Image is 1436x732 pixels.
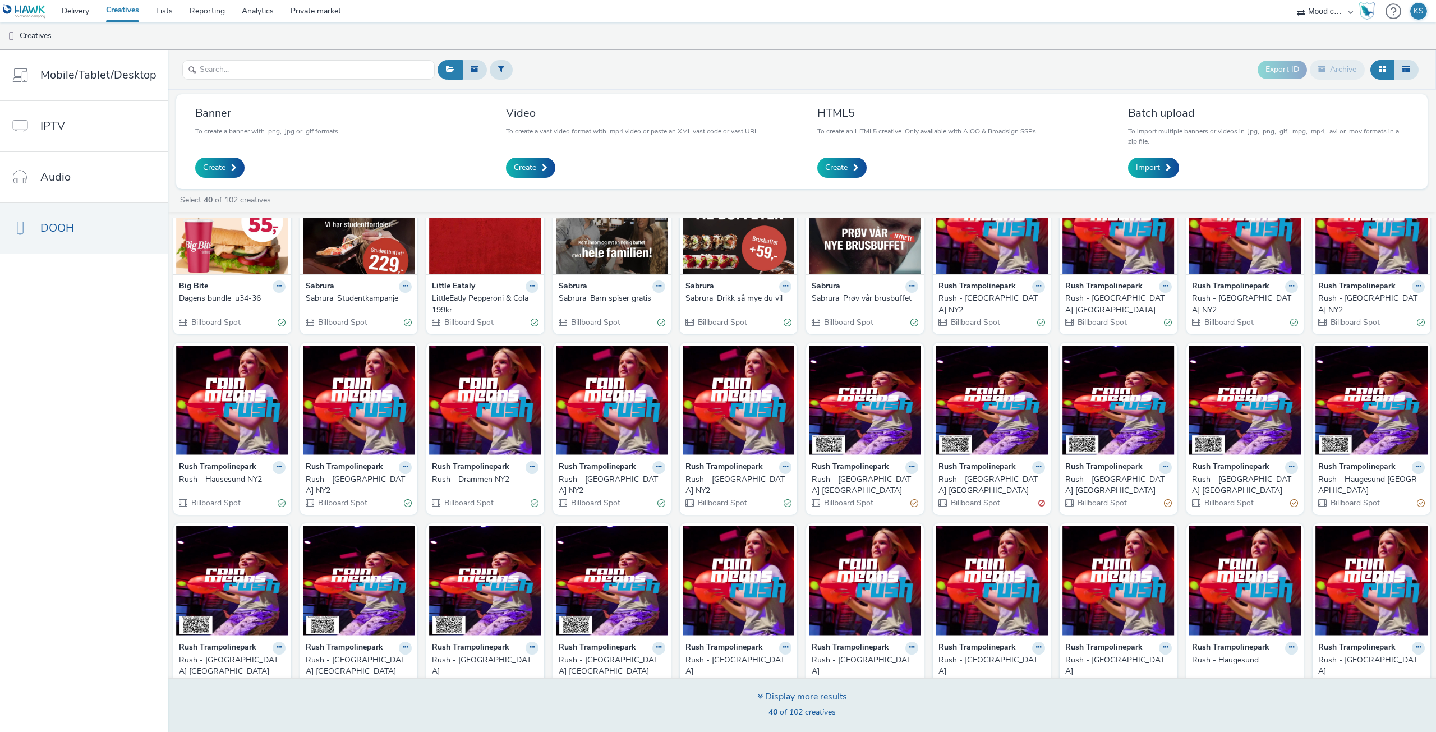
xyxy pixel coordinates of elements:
[1192,642,1269,655] strong: Rush Trampolinepark
[1189,165,1301,274] img: Rush - Oslo NY2 visual
[812,642,889,655] strong: Rush Trampolinepark
[317,498,367,508] span: Billboard Spot
[432,474,538,485] a: Rush - Drammen NY2
[685,461,763,474] strong: Rush Trampolinepark
[938,474,1041,497] div: Rush - [GEOGRAPHIC_DATA] [GEOGRAPHIC_DATA]
[1065,474,1172,497] a: Rush - [GEOGRAPHIC_DATA] [GEOGRAPHIC_DATA]
[182,60,435,80] input: Search...
[1065,642,1143,655] strong: Rush Trampolinepark
[910,317,918,329] div: Valid
[559,642,636,655] strong: Rush Trampolinepark
[570,498,620,508] span: Billboard Spot
[812,474,918,497] a: Rush - [GEOGRAPHIC_DATA] [GEOGRAPHIC_DATA]
[303,526,415,636] img: Rush - Drammen NY visual
[179,655,286,678] a: Rush - [GEOGRAPHIC_DATA] [GEOGRAPHIC_DATA]
[1164,498,1172,509] div: Partially valid
[195,105,340,121] h3: Banner
[817,158,867,178] a: Create
[1290,317,1298,329] div: Valid
[1128,158,1179,178] a: Import
[432,655,534,678] div: Rush - [GEOGRAPHIC_DATA]
[559,474,665,497] a: Rush - [GEOGRAPHIC_DATA] NY2
[506,105,760,121] h3: Video
[306,280,334,293] strong: Sabrura
[506,126,760,136] p: To create a vast video format with .mp4 video or paste an XML vast code or vast URL.
[812,655,918,678] a: Rush - [GEOGRAPHIC_DATA]
[179,474,281,485] div: Rush - Hausesund NY2
[203,162,225,173] span: Create
[938,474,1045,497] a: Rush - [GEOGRAPHIC_DATA] [GEOGRAPHIC_DATA]
[1417,498,1425,509] div: Partially valid
[1164,317,1172,329] div: Valid
[683,526,795,636] img: Rush - Trondheim visual
[938,293,1041,316] div: Rush - [GEOGRAPHIC_DATA] NY2
[1318,655,1420,678] div: Rush - [GEOGRAPHIC_DATA]
[1037,317,1045,329] div: Valid
[1192,655,1299,666] a: Rush - Haugesund
[1329,317,1380,328] span: Billboard Spot
[936,346,1048,455] img: Rush - Stavanger NY visual
[559,474,661,497] div: Rush - [GEOGRAPHIC_DATA] NY2
[1318,655,1425,678] a: Rush - [GEOGRAPHIC_DATA]
[429,346,541,455] img: Rush - Drammen NY2 visual
[685,655,788,678] div: Rush - [GEOGRAPHIC_DATA]
[1315,165,1428,274] img: Rush - Larvik NY2 visual
[1189,346,1301,455] img: Rush - Larvik NY visual
[1203,498,1254,508] span: Billboard Spot
[950,317,1000,328] span: Billboard Spot
[404,498,412,509] div: Valid
[784,498,791,509] div: Valid
[936,165,1048,274] img: Rush - Trondheim NY2 visual
[1203,317,1254,328] span: Billboard Spot
[306,655,412,678] a: Rush - [GEOGRAPHIC_DATA] [GEOGRAPHIC_DATA]
[176,346,288,455] img: Rush - Hausesund NY2 visual
[1359,2,1380,20] a: Hawk Academy
[825,162,848,173] span: Create
[812,461,889,474] strong: Rush Trampolinepark
[1318,293,1420,316] div: Rush - [GEOGRAPHIC_DATA] NY2
[1065,474,1167,497] div: Rush - [GEOGRAPHIC_DATA] [GEOGRAPHIC_DATA]
[1065,293,1167,316] div: Rush - [GEOGRAPHIC_DATA] [GEOGRAPHIC_DATA]
[938,461,1016,474] strong: Rush Trampolinepark
[303,165,415,274] img: Sabrura_Studentkampanje visual
[179,461,256,474] strong: Rush Trampolinepark
[559,293,665,304] a: Sabrura_Barn spiser gratis
[190,317,241,328] span: Billboard Spot
[306,293,408,304] div: Sabrura_Studentkampanje
[204,195,213,205] strong: 40
[768,707,836,717] span: of 102 creatives
[1192,474,1299,497] a: Rush - [GEOGRAPHIC_DATA] [GEOGRAPHIC_DATA]
[685,655,792,678] a: Rush - [GEOGRAPHIC_DATA]
[1062,526,1175,636] img: Rush - Larvik visual
[1192,293,1294,316] div: Rush - [GEOGRAPHIC_DATA] NY2
[306,655,408,678] div: Rush - [GEOGRAPHIC_DATA] [GEOGRAPHIC_DATA]
[1315,346,1428,455] img: Rush - Haugesund NY visual
[685,293,792,304] a: Sabrura_Drikk så mye du vil
[40,169,71,185] span: Audio
[559,655,665,678] a: Rush - [GEOGRAPHIC_DATA] [GEOGRAPHIC_DATA]
[1359,2,1375,20] img: Hawk Academy
[938,642,1016,655] strong: Rush Trampolinepark
[768,707,777,717] strong: 40
[812,293,914,304] div: Sabrura_Prøv vår brusbuffet
[179,195,275,205] a: Select of 102 creatives
[1128,126,1409,146] p: To import multiple banners or videos in .jpg, .png, .gif, .mpg, .mp4, .avi or .mov formats in a z...
[306,642,383,655] strong: Rush Trampolinepark
[823,317,873,328] span: Billboard Spot
[3,4,46,19] img: undefined Logo
[784,317,791,329] div: Valid
[1310,60,1365,79] button: Archive
[950,498,1000,508] span: Billboard Spot
[404,317,412,329] div: Valid
[683,346,795,455] img: Rush - Bærum NY2 visual
[1290,498,1298,509] div: Partially valid
[685,474,792,497] a: Rush - [GEOGRAPHIC_DATA] NY2
[1192,461,1269,474] strong: Rush Trampolinepark
[570,317,620,328] span: Billboard Spot
[195,126,340,136] p: To create a banner with .png, .jpg or .gif formats.
[1065,461,1143,474] strong: Rush Trampolinepark
[195,158,245,178] a: Create
[1038,498,1045,509] div: Invalid
[179,474,286,485] a: Rush - Hausesund NY2
[809,526,921,636] img: Rush - Stavanger visual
